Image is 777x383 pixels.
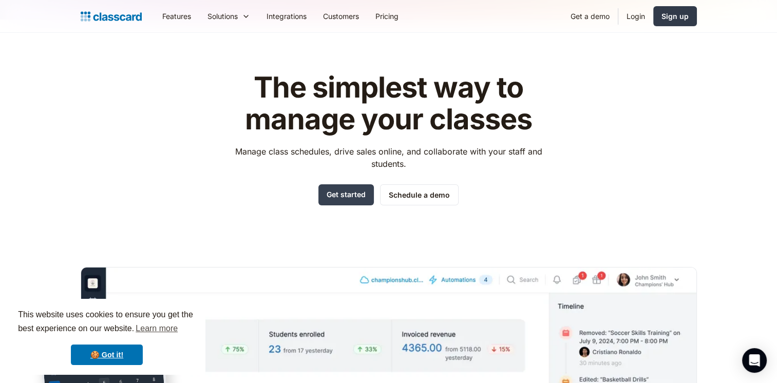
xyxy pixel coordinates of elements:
[618,5,653,28] a: Login
[207,11,238,22] div: Solutions
[225,72,552,135] h1: The simplest way to manage your classes
[71,344,143,365] a: dismiss cookie message
[81,9,142,24] a: home
[661,11,689,22] div: Sign up
[742,348,767,373] div: Open Intercom Messenger
[134,321,179,336] a: learn more about cookies
[18,309,196,336] span: This website uses cookies to ensure you get the best experience on our website.
[225,145,552,170] p: Manage class schedules, drive sales online, and collaborate with your staff and students.
[315,5,367,28] a: Customers
[154,5,199,28] a: Features
[258,5,315,28] a: Integrations
[318,184,374,205] a: Get started
[653,6,697,26] a: Sign up
[367,5,407,28] a: Pricing
[199,5,258,28] div: Solutions
[562,5,618,28] a: Get a demo
[380,184,459,205] a: Schedule a demo
[8,299,205,375] div: cookieconsent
